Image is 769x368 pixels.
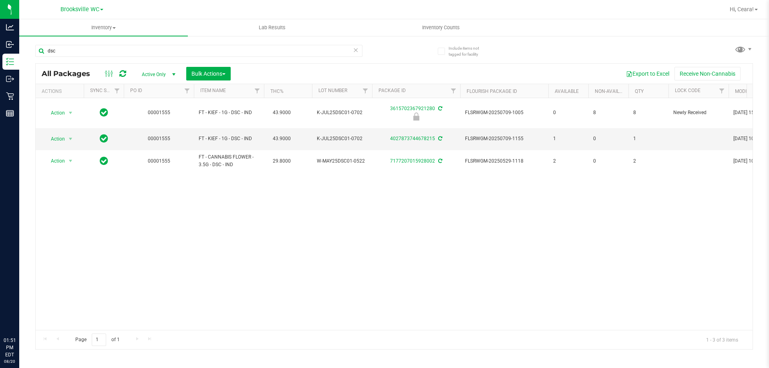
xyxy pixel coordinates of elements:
[148,110,170,115] a: 00001555
[674,67,741,80] button: Receive Non-Cannabis
[593,109,624,117] span: 8
[318,88,347,93] a: Lot Number
[4,337,16,358] p: 01:51 PM EDT
[269,107,295,119] span: 43.9000
[437,158,442,164] span: Sync from Compliance System
[6,40,14,48] inline-svg: Inbound
[248,24,296,31] span: Lab Results
[199,153,259,169] span: FT - CANNABIS FLOWER - 3.5G - DSC - IND
[635,88,644,94] a: Qty
[186,67,231,80] button: Bulk Actions
[42,88,81,94] div: Actions
[269,155,295,167] span: 29.8000
[359,84,372,98] a: Filter
[593,157,624,165] span: 0
[269,133,295,145] span: 43.9000
[356,19,525,36] a: Inventory Counts
[44,107,65,119] span: Action
[44,133,65,145] span: Action
[68,334,126,346] span: Page of 1
[100,133,108,144] span: In Sync
[19,24,188,31] span: Inventory
[447,84,460,98] a: Filter
[100,155,108,167] span: In Sync
[317,135,367,143] span: K-JUL25DSC01-0702
[621,67,674,80] button: Export to Excel
[90,88,121,93] a: Sync Status
[188,19,356,36] a: Lab Results
[353,45,358,55] span: Clear
[465,109,544,117] span: FLSRWGM-20250709-1005
[66,155,76,167] span: select
[92,334,106,346] input: 1
[148,136,170,141] a: 00001555
[199,135,259,143] span: FT - KIEF - 1G - DSC - IND
[633,135,664,143] span: 1
[633,157,664,165] span: 2
[60,6,99,13] span: Brooksville WC
[66,107,76,119] span: select
[371,113,461,121] div: Newly Received
[6,92,14,100] inline-svg: Retail
[270,88,284,94] a: THC%
[411,24,471,31] span: Inventory Counts
[100,107,108,118] span: In Sync
[465,135,544,143] span: FLSRWGM-20250709-1155
[633,109,664,117] span: 8
[437,136,442,141] span: Sync from Compliance System
[593,135,624,143] span: 0
[111,84,124,98] a: Filter
[19,19,188,36] a: Inventory
[675,88,701,93] a: Lock Code
[553,109,584,117] span: 0
[42,69,98,78] span: All Packages
[730,6,754,12] span: Hi, Ceara!
[6,58,14,66] inline-svg: Inventory
[437,106,442,111] span: Sync from Compliance System
[181,84,194,98] a: Filter
[465,157,544,165] span: FLSRWGM-20250529-1118
[4,358,16,364] p: 08/20
[553,135,584,143] span: 1
[44,155,65,167] span: Action
[390,106,435,111] a: 3615702367921280
[378,88,406,93] a: Package ID
[8,304,32,328] iframe: Resource center
[673,109,724,117] span: Newly Received
[6,109,14,117] inline-svg: Reports
[6,75,14,83] inline-svg: Outbound
[199,109,259,117] span: FT - KIEF - 1G - DSC - IND
[251,84,264,98] a: Filter
[317,109,367,117] span: K-JUL25DSC01-0702
[66,133,76,145] span: select
[6,23,14,31] inline-svg: Analytics
[148,158,170,164] a: 00001555
[35,45,362,57] input: Search Package ID, Item Name, SKU, Lot or Part Number...
[130,88,142,93] a: PO ID
[200,88,226,93] a: Item Name
[191,70,225,77] span: Bulk Actions
[317,157,367,165] span: W-MAY25DSC01-0522
[555,88,579,94] a: Available
[390,136,435,141] a: 4027873744678215
[715,84,729,98] a: Filter
[390,158,435,164] a: 7177207015928002
[467,88,517,94] a: Flourish Package ID
[553,157,584,165] span: 2
[700,334,745,346] span: 1 - 3 of 3 items
[449,45,489,57] span: Include items not tagged for facility
[595,88,630,94] a: Non-Available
